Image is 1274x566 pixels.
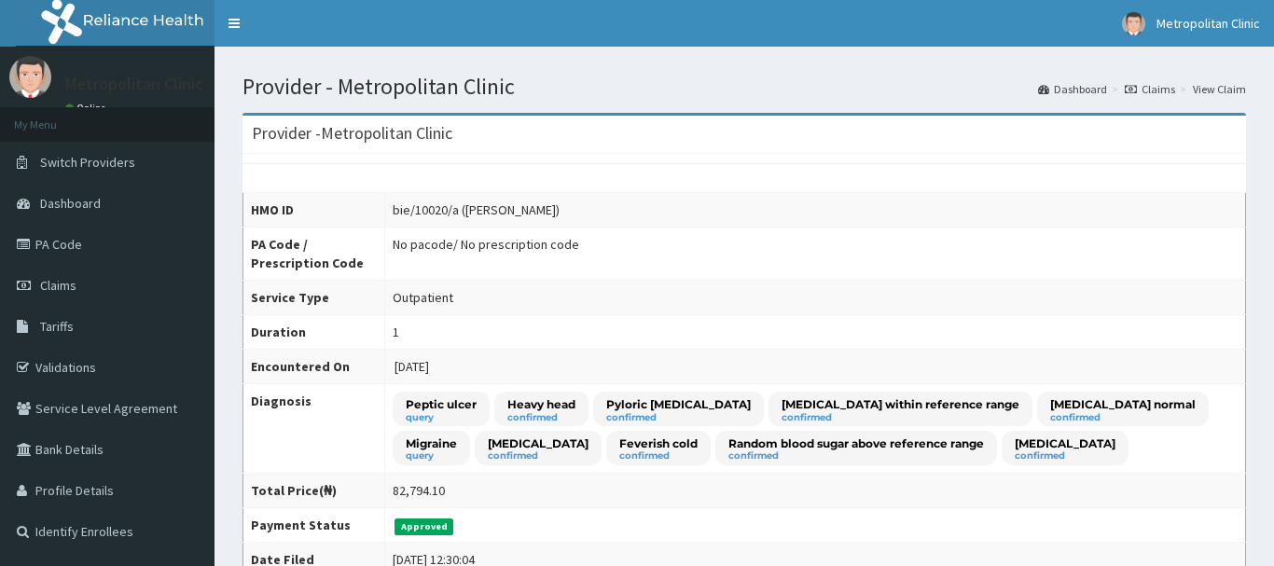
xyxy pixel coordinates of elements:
[393,288,453,307] div: Outpatient
[65,76,203,92] p: Metropolitan Clinic
[242,75,1246,99] h1: Provider - Metropolitan Clinic
[393,200,560,219] div: bie/10020/a ([PERSON_NAME])
[65,102,110,115] a: Online
[406,413,477,422] small: query
[1050,396,1196,412] p: [MEDICAL_DATA] normal
[782,413,1019,422] small: confirmed
[507,396,575,412] p: Heavy head
[395,518,453,535] span: Approved
[243,281,385,315] th: Service Type
[507,413,575,422] small: confirmed
[728,451,984,461] small: confirmed
[393,235,579,254] div: No pacode / No prescription code
[243,315,385,350] th: Duration
[782,396,1019,412] p: [MEDICAL_DATA] within reference range
[606,413,751,422] small: confirmed
[40,195,101,212] span: Dashboard
[1156,15,1260,32] span: Metropolitan Clinic
[252,125,452,142] h3: Provider - Metropolitan Clinic
[1050,413,1196,422] small: confirmed
[406,435,457,451] p: Migraine
[40,318,74,335] span: Tariffs
[606,396,751,412] p: Pyloric [MEDICAL_DATA]
[393,323,399,341] div: 1
[40,277,76,294] span: Claims
[619,451,698,461] small: confirmed
[1125,81,1175,97] a: Claims
[1193,81,1246,97] a: View Claim
[488,435,589,451] p: [MEDICAL_DATA]
[9,56,51,98] img: User Image
[40,154,135,171] span: Switch Providers
[243,228,385,281] th: PA Code / Prescription Code
[488,451,589,461] small: confirmed
[1122,12,1145,35] img: User Image
[728,435,984,451] p: Random blood sugar above reference range
[1015,451,1115,461] small: confirmed
[243,350,385,384] th: Encountered On
[243,474,385,508] th: Total Price(₦)
[1015,435,1115,451] p: [MEDICAL_DATA]
[243,508,385,543] th: Payment Status
[619,435,698,451] p: Feverish cold
[393,481,445,500] div: 82,794.10
[1038,81,1107,97] a: Dashboard
[395,358,429,375] span: [DATE]
[406,396,477,412] p: Peptic ulcer
[243,384,385,474] th: Diagnosis
[406,451,457,461] small: query
[243,193,385,228] th: HMO ID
